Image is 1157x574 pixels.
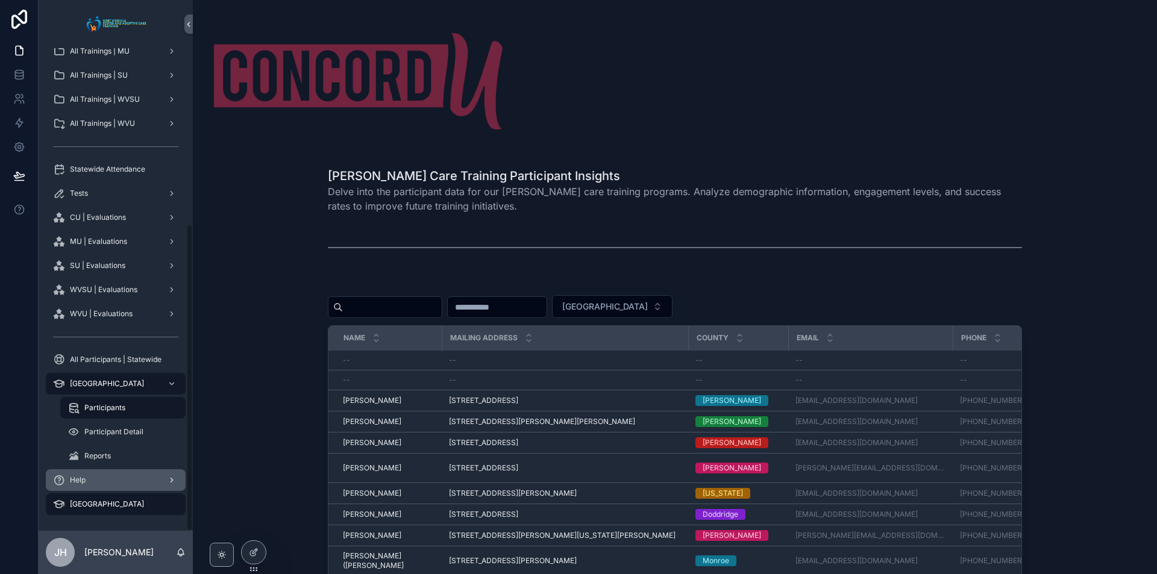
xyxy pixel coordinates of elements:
[449,510,681,519] a: [STREET_ADDRESS]
[46,40,186,62] a: All Trainings | MU
[84,427,143,437] span: Participant Detail
[343,510,434,519] a: [PERSON_NAME]
[562,301,648,313] span: [GEOGRAPHIC_DATA]
[70,46,130,56] span: All Trainings | MU
[46,158,186,180] a: Statewide Attendance
[70,70,128,80] span: All Trainings | SU
[343,396,434,405] a: [PERSON_NAME]
[960,488,1024,498] a: [PHONE_NUMBER]
[210,29,507,134] img: 26467-ConcordU-Logo.png
[46,303,186,325] a: WVU | Evaluations
[960,510,1053,519] a: [PHONE_NUMBER]
[328,184,1022,213] span: Delve into the participant data for our [PERSON_NAME] care training programs. Analyze demographic...
[70,355,161,364] span: All Participants | Statewide
[695,416,781,427] a: [PERSON_NAME]
[795,438,918,448] a: [EMAIL_ADDRESS][DOMAIN_NAME]
[449,556,681,566] a: [STREET_ADDRESS][PERSON_NAME]
[46,89,186,110] a: All Trainings | WVSU
[703,509,738,520] div: Doddridge
[695,355,703,365] span: --
[960,463,1053,473] a: [PHONE_NUMBER]
[795,375,803,385] span: --
[449,556,577,566] span: [STREET_ADDRESS][PERSON_NAME]
[60,421,186,443] a: Participant Detail
[39,48,193,531] div: scrollable content
[343,375,350,385] span: --
[46,349,186,370] a: All Participants | Statewide
[54,545,67,560] span: JH
[960,355,1053,365] a: --
[46,255,186,276] a: SU | Evaluations
[343,417,401,426] span: [PERSON_NAME]
[695,555,781,566] a: Monroe
[795,510,918,519] a: [EMAIL_ADDRESS][DOMAIN_NAME]
[960,556,1024,566] a: [PHONE_NUMBER]
[960,531,1024,540] a: [PHONE_NUMBER]
[697,333,729,343] span: County
[343,510,401,519] span: [PERSON_NAME]
[960,417,1053,426] a: [PHONE_NUMBER]
[695,530,781,541] a: [PERSON_NAME]
[70,285,137,295] span: WVSU | Evaluations
[343,438,434,448] a: [PERSON_NAME]
[449,531,676,540] span: [STREET_ADDRESS][PERSON_NAME][US_STATE][PERSON_NAME]
[83,14,149,34] img: App logo
[795,375,945,385] a: --
[70,475,86,485] span: Help
[70,379,144,388] span: [GEOGRAPHIC_DATA]
[84,403,125,413] span: Participants
[343,417,434,426] a: [PERSON_NAME]
[960,355,967,365] span: --
[46,279,186,301] a: WVSU | Evaluations
[795,438,945,448] a: [EMAIL_ADDRESS][DOMAIN_NAME]
[84,451,111,461] span: Reports
[46,207,186,228] a: CU | Evaluations
[449,396,681,405] a: [STREET_ADDRESS]
[795,510,945,519] a: [EMAIL_ADDRESS][DOMAIN_NAME]
[960,438,1024,448] a: [PHONE_NUMBER]
[552,295,673,318] button: Select Button
[343,375,434,385] a: --
[449,355,456,365] span: --
[449,355,681,365] a: --
[695,395,781,406] a: [PERSON_NAME]
[960,375,967,385] span: --
[703,395,761,406] div: [PERSON_NAME]
[343,438,401,448] span: [PERSON_NAME]
[960,438,1053,448] a: [PHONE_NUMBER]
[60,445,186,467] a: Reports
[70,213,126,222] span: CU | Evaluations
[343,488,401,498] span: [PERSON_NAME]
[46,373,186,395] a: [GEOGRAPHIC_DATA]
[695,463,781,473] a: [PERSON_NAME]
[450,333,518,343] span: Mailing Address
[795,463,945,473] a: [PERSON_NAME][EMAIL_ADDRESS][DOMAIN_NAME]
[449,510,518,519] span: [STREET_ADDRESS]
[46,113,186,134] a: All Trainings | WVU
[343,396,401,405] span: [PERSON_NAME]
[70,164,145,174] span: Statewide Attendance
[343,355,350,365] span: --
[70,189,88,198] span: Tests
[449,396,518,405] span: [STREET_ADDRESS]
[703,437,761,448] div: [PERSON_NAME]
[795,531,945,540] a: [PERSON_NAME][EMAIL_ADDRESS][DOMAIN_NAME]
[449,375,456,385] span: --
[960,417,1024,426] a: [PHONE_NUMBER]
[449,488,577,498] span: [STREET_ADDRESS][PERSON_NAME]
[703,555,729,566] div: Monroe
[795,396,918,405] a: [EMAIL_ADDRESS][DOMAIN_NAME]
[797,333,819,343] span: Email
[328,167,1022,184] h1: [PERSON_NAME] Care Training Participant Insights
[46,182,186,204] a: Tests
[343,551,434,570] a: [PERSON_NAME] ([PERSON_NAME]
[703,463,761,473] div: [PERSON_NAME]
[343,355,434,365] a: --
[449,417,681,426] a: [STREET_ADDRESS][PERSON_NAME][PERSON_NAME]
[449,463,518,473] span: [STREET_ADDRESS]
[960,463,1024,473] a: [PHONE_NUMBER]
[343,463,434,473] a: [PERSON_NAME]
